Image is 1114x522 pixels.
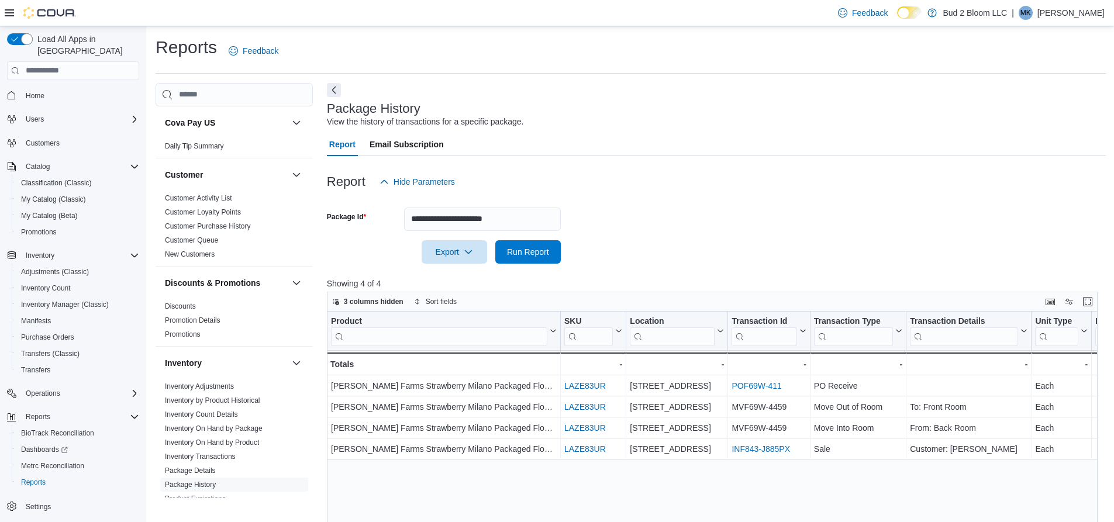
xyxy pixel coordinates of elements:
span: Feedback [852,7,888,19]
a: Package History [165,480,216,489]
span: Customers [21,136,139,150]
p: [PERSON_NAME] [1037,6,1105,20]
p: | [1012,6,1014,20]
a: Customer Loyalty Points [165,208,241,216]
span: Run Report [507,246,549,258]
span: Metrc Reconciliation [16,459,139,473]
button: Transfers (Classic) [12,345,144,362]
button: Customer [289,168,303,182]
button: Classification (Classic) [12,175,144,191]
span: Inventory Count [16,281,139,295]
a: Transfers [16,363,55,377]
div: - [910,357,1027,371]
h3: Cova Pay US [165,117,215,129]
span: Customer Loyalty Points [165,208,241,217]
a: Inventory On Hand by Product [165,438,259,447]
a: Customer Activity List [165,194,232,202]
div: Customer [156,191,313,266]
button: Reports [12,474,144,490]
div: Transaction Id URL [732,316,796,345]
span: Users [21,112,139,126]
span: Inventory Transactions [165,452,236,461]
span: Package History [165,480,216,489]
a: Transfers (Classic) [16,347,84,361]
div: [STREET_ADDRESS] [630,400,724,414]
span: My Catalog (Beta) [16,209,139,223]
button: Home [2,87,144,104]
div: Location [630,316,715,327]
span: Promotion Details [165,316,220,325]
button: Adjustments (Classic) [12,264,144,280]
div: - [564,357,622,371]
span: Settings [21,499,139,513]
span: Promotions [21,227,57,237]
button: Inventory Manager (Classic) [12,296,144,313]
span: Feedback [243,45,278,57]
div: Location [630,316,715,345]
span: My Catalog (Beta) [21,211,78,220]
input: Dark Mode [897,6,922,19]
a: Reports [16,475,50,489]
h3: Discounts & Promotions [165,277,260,289]
button: Keyboard shortcuts [1043,295,1057,309]
span: Customer Purchase History [165,222,251,231]
a: Daily Tip Summary [165,142,224,150]
a: Classification (Classic) [16,176,96,190]
span: Reports [21,410,139,424]
a: Discounts [165,302,196,310]
button: Inventory Count [12,280,144,296]
span: BioTrack Reconciliation [16,426,139,440]
div: Transaction Id [732,316,796,327]
span: Manifests [16,314,139,328]
button: Customers [2,134,144,151]
div: To: Front Room [910,400,1027,414]
span: Metrc Reconciliation [21,461,84,471]
a: Customers [21,136,64,150]
button: Operations [21,386,65,400]
span: Inventory Count [21,284,71,293]
button: Inventory [2,247,144,264]
div: Move Out of Room [814,400,902,414]
span: Adjustments (Classic) [16,265,139,279]
span: Product Expirations [165,494,226,503]
div: Product [331,316,547,327]
a: Adjustments (Classic) [16,265,94,279]
span: Inventory On Hand by Package [165,424,263,433]
a: Customer Purchase History [165,222,251,230]
button: Transaction Id [732,316,806,345]
div: Each [1035,400,1088,414]
a: Manifests [16,314,56,328]
div: - [814,357,902,371]
span: Classification (Classic) [21,178,92,188]
span: Users [26,115,44,124]
h3: Customer [165,169,203,181]
p: Bud 2 Bloom LLC [943,6,1007,20]
button: Cova Pay US [165,117,287,129]
div: Unit Type [1035,316,1078,345]
span: Transfers [16,363,139,377]
div: Transaction Type [814,316,893,345]
a: LAZE83UR [564,444,606,454]
span: Catalog [21,160,139,174]
button: Hide Parameters [375,170,460,193]
div: Each [1035,421,1088,435]
div: SKU URL [564,316,613,345]
span: Reports [26,412,50,421]
button: My Catalog (Beta) [12,208,144,224]
div: [PERSON_NAME] Farms Strawberry Milano Packaged Flower (3.5G) (H) [331,442,557,456]
span: 3 columns hidden [344,297,403,306]
a: Inventory Adjustments [165,382,234,390]
button: Product [331,316,557,345]
div: Unit Type [1035,316,1078,327]
span: Discounts [165,302,196,311]
button: Inventory [289,356,303,370]
button: Next [327,83,341,97]
p: Showing 4 of 4 [327,278,1106,289]
div: From: Back Room [910,421,1027,435]
label: Package Id [327,212,366,222]
button: 3 columns hidden [327,295,408,309]
a: LAZE83UR [564,423,606,433]
div: [PERSON_NAME] Farms Strawberry Milano Packaged Flower (3.5G) (H) [331,400,557,414]
button: Enter fullscreen [1081,295,1095,309]
span: Home [26,91,44,101]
